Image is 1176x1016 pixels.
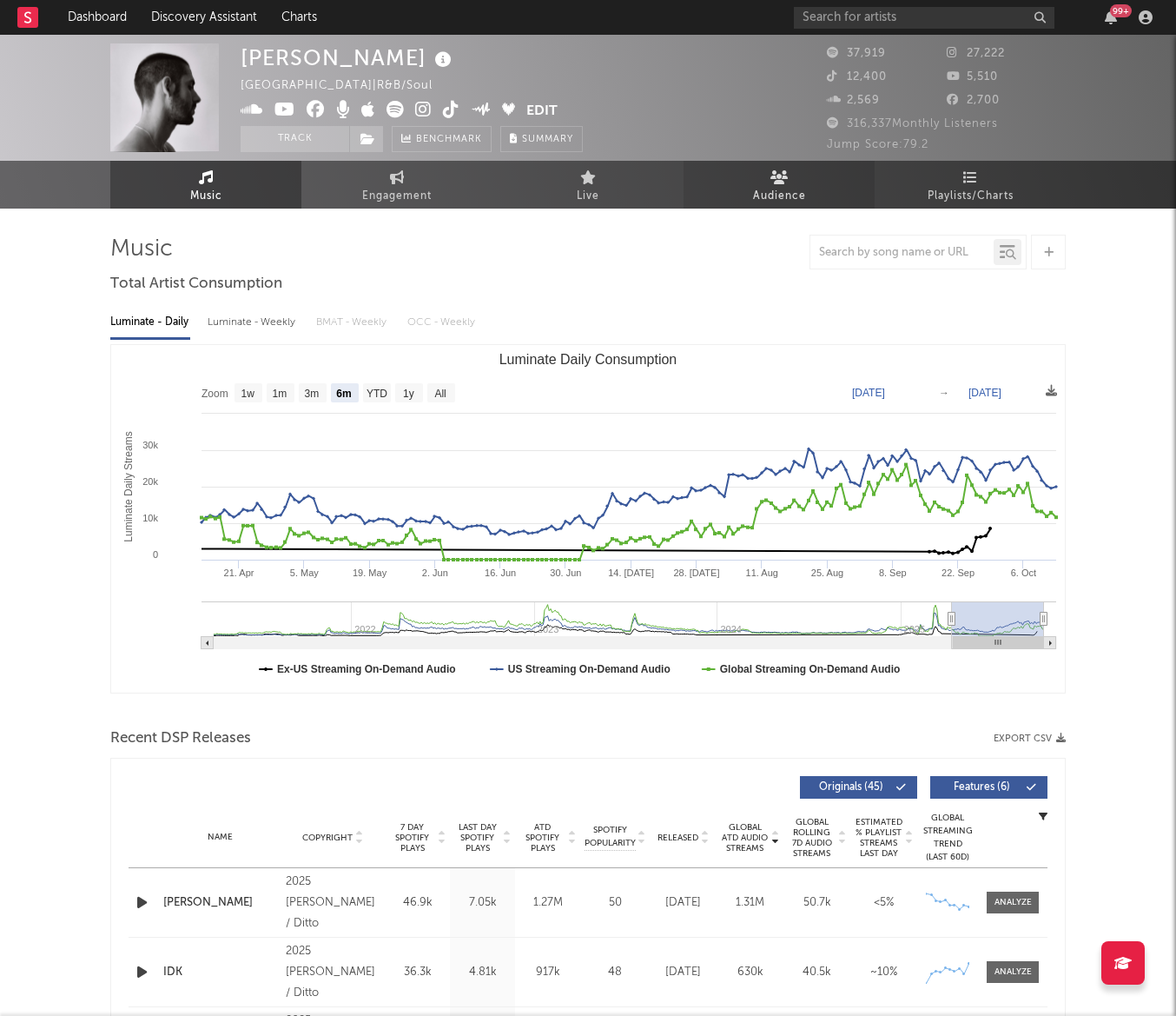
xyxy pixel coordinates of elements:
button: Features(6) [930,776,1047,799]
text: 14. [DATE] [608,568,654,578]
div: 2025 [PERSON_NAME] / Ditto [286,941,380,1004]
div: [DATE] [654,894,712,912]
span: Copyright [302,833,353,843]
span: Total Artist Consumption [110,274,282,295]
a: Engagement [301,161,492,209]
span: Jump Score: 79.2 [827,139,928,150]
span: Released [657,833,698,843]
div: 1.27M [519,894,576,912]
a: Playlists/Charts [875,161,1066,209]
text: 30k [142,440,158,450]
span: Audience [753,186,806,207]
div: Global Streaming Trend (Last 60D) [922,812,974,864]
span: 12,400 [827,71,887,83]
a: Live [492,161,684,209]
span: 7 Day Spotify Plays [389,822,435,853]
span: 316,337 Monthly Listeners [827,118,998,129]
span: Global ATD Audio Streams [721,822,769,853]
text: 20k [142,476,158,487]
div: [DATE] [654,964,712,981]
text: Zoom [202,388,228,400]
text: 1y [403,388,414,400]
text: Ex-US Streaming On-Demand Audio [277,663,456,675]
button: Originals(45) [800,776,917,799]
span: 2,569 [827,95,880,106]
div: 46.9k [389,894,446,912]
text: 1m [273,388,287,400]
text: 30. Jun [550,568,581,578]
text: 11. Aug [746,568,778,578]
div: 48 [585,964,645,981]
a: Audience [684,161,875,209]
a: IDK [163,964,277,981]
span: Music [190,186,222,207]
text: [DATE] [852,387,885,399]
button: Export CSV [994,734,1066,744]
text: US Streaming On-Demand Audio [508,663,671,675]
text: → [939,387,949,399]
text: Global Streaming On-Demand Audio [720,663,901,675]
span: 37,919 [827,48,886,59]
div: 99 + [1110,4,1132,17]
svg: Luminate Daily Consumption [111,345,1065,693]
span: Global Rolling 7D Audio Streams [788,817,836,859]
a: Music [110,161,301,209]
div: Luminate - Weekly [208,308,299,337]
text: 21. Apr [224,568,254,578]
span: Features ( 6 ) [941,782,1021,793]
div: 40.5k [788,964,846,981]
div: Luminate - Daily [110,308,190,337]
text: 6. Oct [1011,568,1036,578]
span: Live [577,186,599,207]
div: 917k [519,964,576,981]
span: 2,700 [947,95,1000,106]
button: Summary [500,126,583,152]
text: 16. Jun [485,568,516,578]
text: 22. Sep [941,568,974,578]
span: Spotify Popularity [585,824,636,850]
span: 27,222 [947,48,1005,59]
span: 5,510 [947,71,998,83]
text: 19. May [353,568,387,578]
span: Estimated % Playlist Streams Last Day [855,817,902,859]
div: [GEOGRAPHIC_DATA] | R&B/Soul [241,76,453,96]
span: Recent DSP Releases [110,728,251,749]
div: Name [163,831,277,844]
text: 1w [241,388,255,400]
span: Playlists/Charts [928,186,1014,207]
text: 3m [305,388,320,400]
text: 5. May [290,568,320,578]
input: Search for artists [794,7,1054,29]
text: All [434,388,446,400]
text: Luminate Daily Consumption [499,352,677,367]
div: 1.31M [721,894,779,912]
text: Luminate Daily Streams [122,431,135,541]
span: ATD Spotify Plays [519,822,565,853]
text: 2. Jun [422,568,448,578]
text: YTD [367,388,387,400]
text: 28. [DATE] [673,568,719,578]
div: 7.05k [454,894,511,912]
text: 0 [153,549,158,560]
input: Search by song name or URL [810,246,994,260]
div: <5% [855,894,913,912]
button: Track [241,126,349,152]
text: 25. Aug [811,568,843,578]
div: 50 [585,894,645,912]
text: 6m [336,388,351,400]
button: Edit [526,101,558,123]
span: Originals ( 45 ) [811,782,891,793]
text: 10k [142,513,158,523]
div: 2025 [PERSON_NAME] / Ditto [286,872,380,934]
a: Benchmark [392,126,492,152]
span: Last Day Spotify Plays [454,822,500,853]
div: 630k [721,964,779,981]
div: ~ 10 % [855,964,913,981]
a: [PERSON_NAME] [163,894,277,912]
div: 36.3k [389,964,446,981]
span: Summary [522,135,573,144]
text: [DATE] [968,387,1001,399]
span: Benchmark [416,129,482,150]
